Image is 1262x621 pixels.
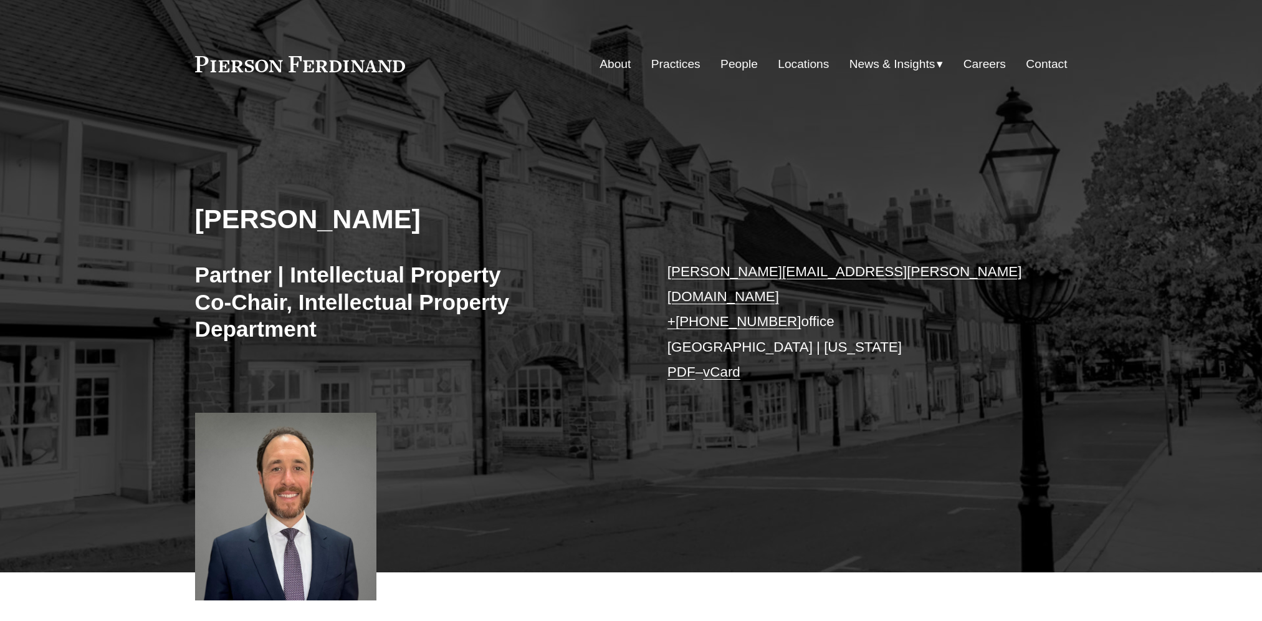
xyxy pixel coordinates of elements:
[667,314,676,329] a: +
[676,314,801,329] a: [PHONE_NUMBER]
[667,364,696,380] a: PDF
[651,52,700,76] a: Practices
[600,52,631,76] a: About
[849,52,944,76] a: folder dropdown
[667,259,1031,385] p: office [GEOGRAPHIC_DATA] | [US_STATE] –
[963,52,1006,76] a: Careers
[195,261,631,343] h3: Partner | Intellectual Property Co-Chair, Intellectual Property Department
[1026,52,1067,76] a: Contact
[703,364,740,380] a: vCard
[667,264,1022,304] a: [PERSON_NAME][EMAIL_ADDRESS][PERSON_NAME][DOMAIN_NAME]
[195,203,631,235] h2: [PERSON_NAME]
[778,52,829,76] a: Locations
[849,54,935,75] span: News & Insights
[720,52,758,76] a: People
